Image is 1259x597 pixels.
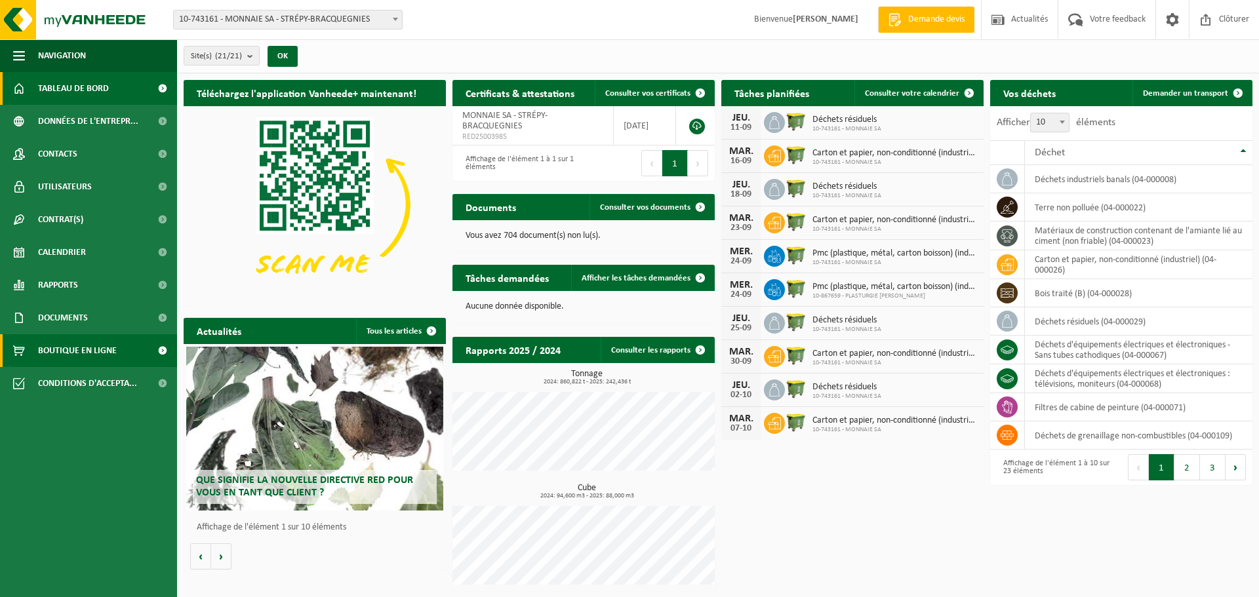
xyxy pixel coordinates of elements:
[38,203,83,236] span: Contrat(s)
[1035,147,1065,158] span: Déchet
[728,246,754,257] div: MER.
[688,150,708,176] button: Next
[728,347,754,357] div: MAR.
[605,89,690,98] span: Consulter vos certificats
[38,105,138,138] span: Données de l'entrepr...
[452,265,562,290] h2: Tâches demandées
[197,523,439,532] p: Affichage de l'élément 1 sur 10 éléments
[191,47,242,66] span: Site(s)
[812,182,881,192] span: Déchets résiduels
[785,377,807,400] img: WB-1100-HPE-GN-50
[812,426,977,434] span: 10-743161 - MONNAIE SA
[721,80,822,106] h2: Tâches planifiées
[459,379,715,385] span: 2024: 860,822 t - 2025: 242,436 t
[785,344,807,366] img: WB-1100-HPE-GN-50
[728,190,754,199] div: 18-09
[1025,193,1252,221] td: terre non polluée (04-000022)
[38,269,78,301] span: Rapports
[812,415,977,426] span: Carton et papier, non-conditionné (industriel)
[1174,454,1200,480] button: 2
[1025,165,1252,193] td: déchets industriels banals (04-000008)
[600,203,690,212] span: Consulter vos documents
[268,46,298,67] button: OK
[1025,279,1252,307] td: bois traité (B) (04-000028)
[1025,336,1252,364] td: déchets d'équipements électriques et électroniques - Sans tubes cathodiques (04-000067)
[785,144,807,166] img: WB-1100-HPE-GN-50
[793,14,858,24] strong: [PERSON_NAME]
[728,280,754,290] div: MER.
[812,259,977,267] span: 10-743161 - MONNAIE SA
[38,301,88,334] span: Documents
[728,290,754,299] div: 24-09
[466,231,702,241] p: Vous avez 704 document(s) non lu(s).
[38,39,86,72] span: Navigation
[812,148,977,159] span: Carton et papier, non-conditionné (industriel)
[812,248,977,259] span: Pmc (plastique, métal, carton boisson) (industriel)
[1025,221,1252,250] td: matériaux de construction contenant de l'amiante lié au ciment (non friable) (04-000023)
[728,424,754,433] div: 07-10
[785,244,807,266] img: WB-1100-HPE-GN-50
[1226,454,1246,480] button: Next
[1132,80,1251,106] a: Demander un transport
[38,367,137,400] span: Conditions d'accepta...
[812,326,881,334] span: 10-743161 - MONNAIE SA
[462,132,603,142] span: RED25003985
[812,382,881,393] span: Déchets résiduels
[728,113,754,123] div: JEU.
[38,236,86,269] span: Calendrier
[785,177,807,199] img: WB-1100-HPE-GN-50
[459,493,715,499] span: 2024: 94,600 m3 - 2025: 88,000 m3
[812,159,977,166] span: 10-743161 - MONNAIE SA
[728,357,754,366] div: 30-09
[184,318,254,343] h2: Actualités
[1025,250,1252,279] td: carton et papier, non-conditionné (industriel) (04-000026)
[997,453,1115,482] div: Affichage de l'élément 1 à 10 sur 23 éléments
[184,80,430,106] h2: Téléchargez l'application Vanheede+ maintenant!
[1025,364,1252,393] td: déchets d'équipements électriques et électroniques : télévisions, moniteurs (04-000068)
[196,475,413,498] span: Que signifie la nouvelle directive RED pour vous en tant que client ?
[601,337,713,363] a: Consulter les rapports
[662,150,688,176] button: 1
[582,274,690,282] span: Afficher les tâches demandées
[173,10,403,29] span: 10-743161 - MONNAIE SA - STRÉPY-BRACQUEGNIES
[812,192,881,200] span: 10-743161 - MONNAIE SA
[215,52,242,60] count: (21/21)
[728,146,754,157] div: MAR.
[865,89,959,98] span: Consulter votre calendrier
[1025,307,1252,336] td: déchets résiduels (04-000029)
[38,138,77,170] span: Contacts
[812,215,977,225] span: Carton et papier, non-conditionné (industriel)
[571,265,713,291] a: Afficher les tâches demandées
[785,311,807,333] img: WB-1100-HPE-GN-50
[728,324,754,333] div: 25-09
[812,115,881,125] span: Déchets résiduels
[466,302,702,311] p: Aucune donnée disponible.
[878,7,974,33] a: Demande devis
[728,380,754,391] div: JEU.
[614,106,676,145] td: [DATE]
[459,484,715,499] h3: Cube
[590,194,713,220] a: Consulter vos documents
[728,257,754,266] div: 24-09
[452,194,529,220] h2: Documents
[1031,113,1069,132] span: 10
[184,106,446,303] img: Download de VHEPlus App
[1128,454,1149,480] button: Previous
[905,13,968,26] span: Demande devis
[1143,89,1228,98] span: Demander un transport
[452,80,588,106] h2: Certificats & attestations
[190,543,211,569] button: Vorige
[785,277,807,299] img: WB-1100-HPE-GN-50
[452,337,574,362] h2: Rapports 2025 / 2024
[184,46,260,66] button: Site(s)(21/21)
[997,117,1115,128] label: Afficher éléments
[812,225,977,233] span: 10-743161 - MONNAIE SA
[728,391,754,400] div: 02-10
[812,292,977,300] span: 10-867659 - PLASTURGIE [PERSON_NAME]
[459,149,577,178] div: Affichage de l'élément 1 à 1 sur 1 éléments
[728,157,754,166] div: 16-09
[38,72,109,105] span: Tableau de bord
[38,170,92,203] span: Utilisateurs
[728,123,754,132] div: 11-09
[728,213,754,223] div: MAR.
